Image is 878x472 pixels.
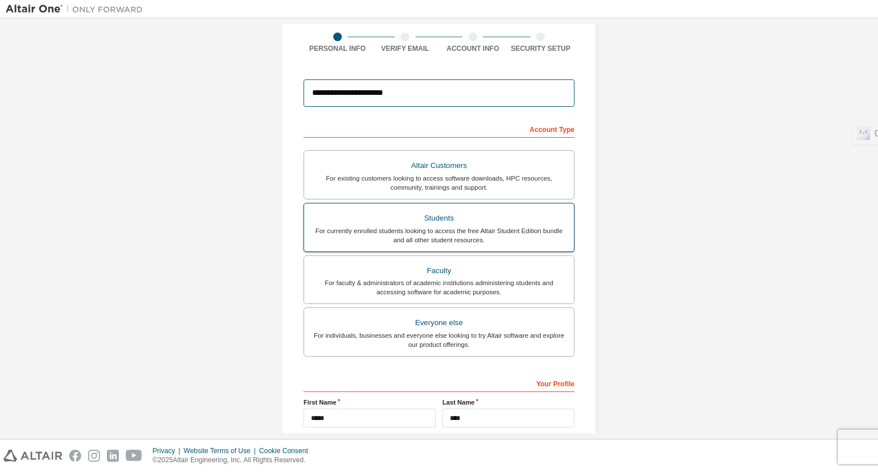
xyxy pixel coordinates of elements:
[304,374,574,392] div: Your Profile
[311,331,567,349] div: For individuals, businesses and everyone else looking to try Altair software and explore our prod...
[3,450,62,462] img: altair_logo.svg
[507,44,575,53] div: Security Setup
[107,450,119,462] img: linkedin.svg
[372,44,440,53] div: Verify Email
[311,226,567,245] div: For currently enrolled students looking to access the free Altair Student Edition bundle and all ...
[304,44,372,53] div: Personal Info
[6,3,149,15] img: Altair One
[183,446,259,455] div: Website Terms of Use
[304,119,574,138] div: Account Type
[153,455,315,465] p: © 2025 Altair Engineering, Inc. All Rights Reserved.
[88,450,100,462] img: instagram.svg
[259,446,314,455] div: Cookie Consent
[311,158,567,174] div: Altair Customers
[126,450,142,462] img: youtube.svg
[311,263,567,279] div: Faculty
[153,446,183,455] div: Privacy
[311,315,567,331] div: Everyone else
[304,398,436,407] label: First Name
[439,44,507,53] div: Account Info
[311,210,567,226] div: Students
[69,450,81,462] img: facebook.svg
[311,278,567,297] div: For faculty & administrators of academic institutions administering students and accessing softwa...
[311,174,567,192] div: For existing customers looking to access software downloads, HPC resources, community, trainings ...
[442,398,574,407] label: Last Name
